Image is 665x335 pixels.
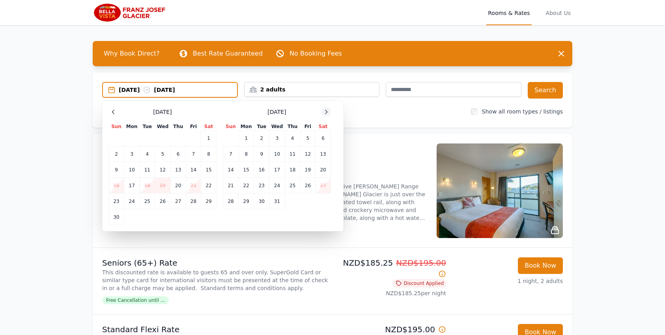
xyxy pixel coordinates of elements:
[254,162,269,178] td: 16
[223,162,239,178] td: 14
[97,46,166,61] span: Why Book Direct?
[239,123,254,130] th: Mon
[186,123,201,130] th: Fri
[482,108,563,115] label: Show all room types / listings
[155,123,170,130] th: Wed
[316,162,331,178] td: 20
[201,123,217,130] th: Sat
[239,194,254,209] td: 29
[316,146,331,162] td: 13
[290,49,342,58] p: No Booking Fees
[269,146,285,162] td: 10
[254,130,269,146] td: 2
[102,257,329,268] p: Seniors (65+) Rate
[254,194,269,209] td: 30
[140,178,155,194] td: 18
[300,146,315,162] td: 12
[140,123,155,130] th: Tue
[269,194,285,209] td: 31
[300,162,315,178] td: 19
[124,178,140,194] td: 17
[316,123,331,130] th: Sat
[102,296,169,304] span: Free Cancellation until ...
[269,123,285,130] th: Wed
[186,194,201,209] td: 28
[170,194,186,209] td: 27
[153,108,172,116] span: [DATE]
[93,3,169,22] img: Bella Vista Franz Josef Glacier
[269,162,285,178] td: 17
[285,178,300,194] td: 25
[201,162,217,178] td: 15
[245,86,379,93] div: 2 adults
[254,123,269,130] th: Tue
[223,146,239,162] td: 7
[393,279,446,287] span: Discount Applied
[170,146,186,162] td: 6
[300,130,315,146] td: 5
[102,324,329,335] p: Standard Flexi Rate
[140,162,155,178] td: 11
[124,123,140,130] th: Mon
[124,162,140,178] td: 10
[518,257,563,274] button: Book Now
[140,146,155,162] td: 4
[155,162,170,178] td: 12
[396,258,446,268] span: NZD$195.00
[269,178,285,194] td: 24
[254,146,269,162] td: 9
[155,178,170,194] td: 19
[316,178,331,194] td: 27
[155,194,170,209] td: 26
[239,178,254,194] td: 22
[285,146,300,162] td: 11
[109,209,124,225] td: 30
[239,130,254,146] td: 1
[452,277,563,285] p: 1 night, 2 adults
[109,194,124,209] td: 23
[201,194,217,209] td: 29
[201,178,217,194] td: 22
[269,130,285,146] td: 3
[140,194,155,209] td: 25
[109,162,124,178] td: 9
[119,86,237,94] div: [DATE] [DATE]
[336,257,446,279] p: NZD$185.25
[267,108,286,116] span: [DATE]
[155,146,170,162] td: 5
[170,178,186,194] td: 20
[336,289,446,297] p: NZD$185.25 per night
[239,162,254,178] td: 15
[300,178,315,194] td: 26
[124,194,140,209] td: 24
[186,146,201,162] td: 7
[300,123,315,130] th: Fri
[528,82,563,99] button: Search
[124,146,140,162] td: 3
[186,178,201,194] td: 21
[285,162,300,178] td: 18
[186,162,201,178] td: 14
[223,178,239,194] td: 21
[336,324,446,335] p: NZD$195.00
[109,146,124,162] td: 2
[285,130,300,146] td: 4
[102,268,329,292] p: This discounted rate is available to guests 65 and over only. SuperGold Card or similar type card...
[201,146,217,162] td: 8
[109,178,124,194] td: 16
[109,123,124,130] th: Sun
[170,123,186,130] th: Thu
[254,178,269,194] td: 23
[201,130,217,146] td: 1
[285,123,300,130] th: Thu
[223,194,239,209] td: 28
[239,146,254,162] td: 8
[223,123,239,130] th: Sun
[193,49,263,58] p: Best Rate Guaranteed
[170,162,186,178] td: 13
[316,130,331,146] td: 6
